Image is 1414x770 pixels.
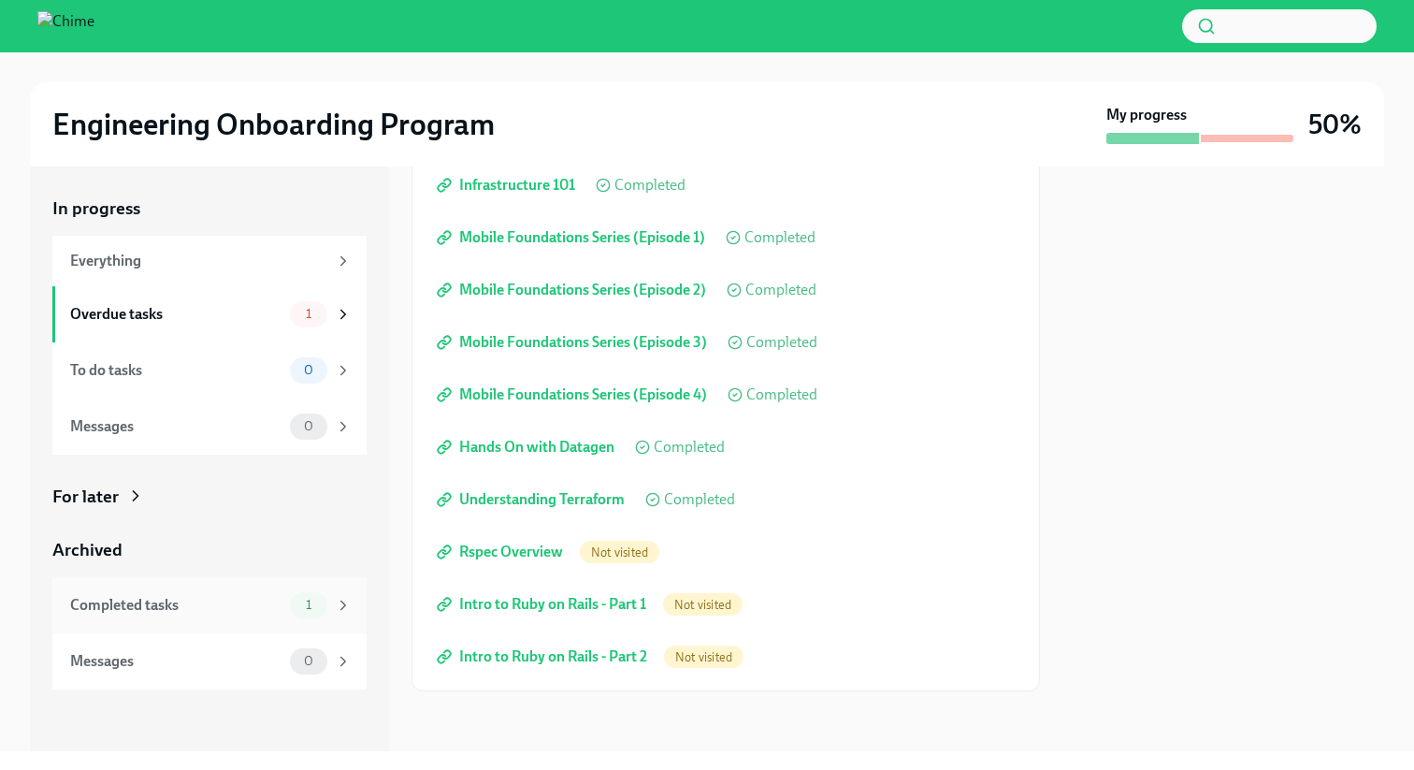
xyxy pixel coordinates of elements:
a: Archived [52,538,367,562]
span: Completed [614,178,685,193]
span: Completed [654,440,725,455]
a: Everything [52,236,367,286]
a: In progress [52,196,367,221]
div: Overdue tasks [70,304,282,325]
span: Not visited [664,650,743,664]
span: Hands On with Datagen [440,438,614,457]
span: Intro to Ruby on Rails - Part 2 [440,647,647,666]
span: Mobile Foundations Series (Episode 4) [440,385,707,404]
div: Completed tasks [70,595,282,616]
a: Mobile Foundations Series (Episode 3) [427,324,720,361]
span: Understanding Terraform [440,490,625,509]
span: Mobile Foundations Series (Episode 1) [440,228,705,247]
strong: My progress [1106,105,1187,125]
a: Mobile Foundations Series (Episode 2) [427,271,719,309]
span: Mobile Foundations Series (Episode 3) [440,333,707,352]
a: Completed tasks1 [52,577,367,633]
span: Infrastructure 101 [440,176,575,195]
span: Mobile Foundations Series (Episode 2) [440,281,706,299]
span: 1 [295,307,323,321]
a: Messages0 [52,633,367,690]
a: Infrastructure 101 [427,167,588,204]
span: Not visited [663,598,743,612]
a: Understanding Terraform [427,481,638,518]
a: Intro to Ruby on Rails - Part 1 [427,586,659,623]
a: Hands On with Datagen [427,429,628,466]
h2: Engineering Onboarding Program [52,106,495,143]
a: Overdue tasks1 [52,286,367,342]
div: Messages [70,416,282,437]
span: Not visited [580,545,659,559]
span: Completed [745,283,816,298]
span: Rspec Overview [440,543,563,561]
span: Completed [744,230,815,245]
a: Mobile Foundations Series (Episode 1) [427,219,718,256]
span: Completed [664,492,735,507]
span: Completed [746,387,817,402]
h3: 50% [1308,108,1362,141]
span: 0 [293,419,325,433]
a: Intro to Ruby on Rails - Part 2 [427,638,660,676]
a: Messages0 [52,399,367,455]
span: 0 [293,654,325,668]
div: Messages [70,651,282,672]
img: Chime [37,11,94,41]
div: To do tasks [70,360,282,381]
span: 0 [293,363,325,377]
a: Rspec Overview [427,533,576,571]
a: Mobile Foundations Series (Episode 4) [427,376,720,414]
div: For later [52,485,119,509]
div: Everything [70,251,327,271]
span: 1 [295,598,323,612]
a: For later [52,485,367,509]
span: Completed [746,335,817,350]
a: To do tasks0 [52,342,367,399]
span: Intro to Ruby on Rails - Part 1 [440,595,646,614]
